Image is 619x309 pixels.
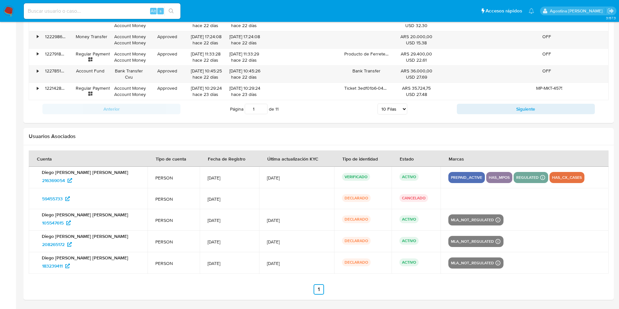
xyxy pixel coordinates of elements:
[24,7,180,15] input: Buscar usuario o caso...
[151,8,156,14] span: Alt
[529,8,534,14] a: Notificaciones
[607,8,614,14] a: Salir
[164,7,178,16] button: search-icon
[606,15,616,21] span: 3.157.3
[160,8,162,14] span: s
[486,8,522,14] span: Accesos rápidos
[550,8,605,14] p: agostina.faruolo@mercadolibre.com
[29,133,609,140] h2: Usuarios Asociados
